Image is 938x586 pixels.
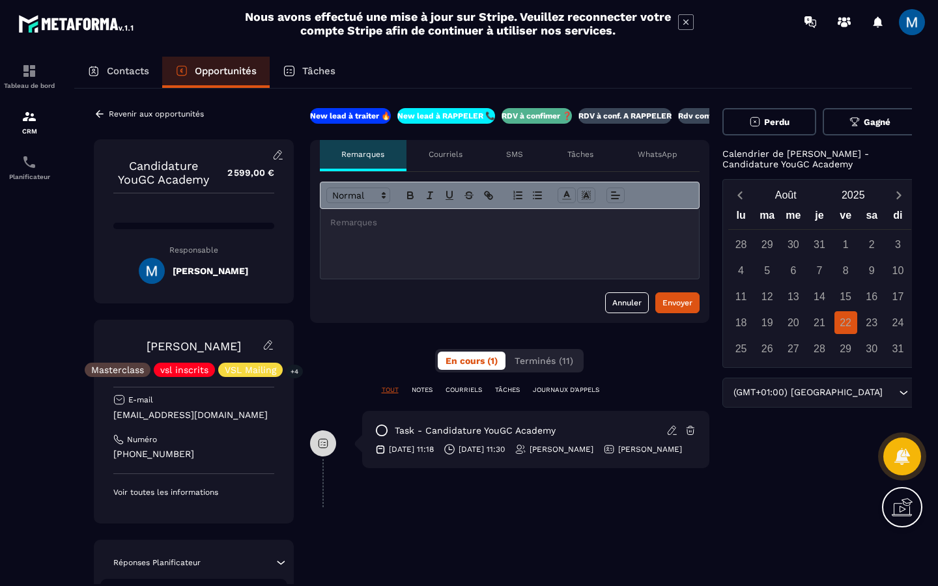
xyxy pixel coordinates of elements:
[834,233,857,256] div: 1
[507,352,581,370] button: Terminés (11)
[756,233,778,256] div: 29
[310,111,391,121] p: New lead à traiter 🔥
[446,356,498,366] span: En cours (1)
[860,285,883,308] div: 16
[502,111,572,121] p: RDV à confimer ❓
[860,337,883,360] div: 30
[728,186,752,204] button: Previous month
[730,233,752,256] div: 28
[722,148,917,169] p: Calendrier de [PERSON_NAME] - Candidature YouGC Academy
[3,145,55,190] a: schedulerschedulerPlanificateur
[808,233,831,256] div: 31
[730,311,752,334] div: 18
[728,206,911,360] div: Calendar wrapper
[3,128,55,135] p: CRM
[397,111,495,121] p: New lead à RAPPELER 📞
[3,99,55,145] a: formationformationCRM
[107,65,149,77] p: Contacts
[162,57,270,88] a: Opportunités
[887,186,911,204] button: Next month
[722,378,917,408] div: Search for option
[834,259,857,282] div: 8
[886,385,896,400] input: Search for option
[887,311,909,334] div: 24
[515,356,573,366] span: Terminés (11)
[860,311,883,334] div: 23
[459,444,505,454] p: [DATE] 11:30
[808,311,831,334] div: 21
[764,117,789,127] span: Perdu
[605,292,649,313] button: Annuler
[860,259,883,282] div: 9
[655,292,700,313] button: Envoyer
[806,206,832,229] div: je
[808,259,831,282] div: 7
[819,184,887,206] button: Open years overlay
[864,117,890,127] span: Gagné
[109,109,204,119] p: Revenir aux opportunités
[752,184,820,206] button: Open months overlay
[91,365,144,374] p: Masterclass
[286,365,303,378] p: +4
[147,339,241,353] a: [PERSON_NAME]
[446,385,482,395] p: COURRIELS
[173,266,248,276] h5: [PERSON_NAME]
[731,385,886,400] span: (GMT+01:00) [GEOGRAPHIC_DATA]
[834,311,857,334] div: 22
[225,365,276,374] p: VSL Mailing
[3,173,55,180] p: Planificateur
[395,425,556,437] p: task - Candidature YouGC Academy
[438,352,505,370] button: En cours (1)
[113,448,274,460] p: [PHONE_NUMBER]
[860,233,883,256] div: 2
[214,160,274,186] p: 2 599,00 €
[782,311,804,334] div: 20
[823,108,917,135] button: Gagné
[21,109,37,124] img: formation
[127,434,157,445] p: Numéro
[887,337,909,360] div: 31
[578,111,672,121] p: RDV à conf. A RAPPELER
[412,385,433,395] p: NOTES
[730,259,752,282] div: 4
[113,159,214,186] p: Candidature YouGC Academy
[834,337,857,360] div: 29
[506,149,523,160] p: SMS
[730,285,752,308] div: 11
[389,444,434,454] p: [DATE] 11:18
[495,385,520,395] p: TÂCHES
[195,65,257,77] p: Opportunités
[885,206,911,229] div: di
[834,285,857,308] div: 15
[722,108,817,135] button: Perdu
[662,296,692,309] div: Envoyer
[782,233,804,256] div: 30
[113,245,274,255] p: Responsable
[341,149,384,160] p: Remarques
[3,53,55,99] a: formationformationTableau de bord
[270,57,348,88] a: Tâches
[887,233,909,256] div: 3
[618,444,682,454] p: [PERSON_NAME]
[21,154,37,170] img: scheduler
[113,487,274,497] p: Voir toutes les informations
[808,285,831,308] div: 14
[21,63,37,79] img: formation
[160,365,208,374] p: vsl inscrits
[756,259,778,282] div: 5
[113,409,274,421] p: [EMAIL_ADDRESS][DOMAIN_NAME]
[728,233,911,360] div: Calendar days
[730,337,752,360] div: 25
[756,337,778,360] div: 26
[859,206,885,229] div: sa
[128,395,153,405] p: E-mail
[678,111,741,121] p: Rdv confirmé ✅
[530,444,593,454] p: [PERSON_NAME]
[782,259,804,282] div: 6
[382,385,399,395] p: TOUT
[754,206,780,229] div: ma
[74,57,162,88] a: Contacts
[3,82,55,89] p: Tableau de bord
[756,285,778,308] div: 12
[18,12,135,35] img: logo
